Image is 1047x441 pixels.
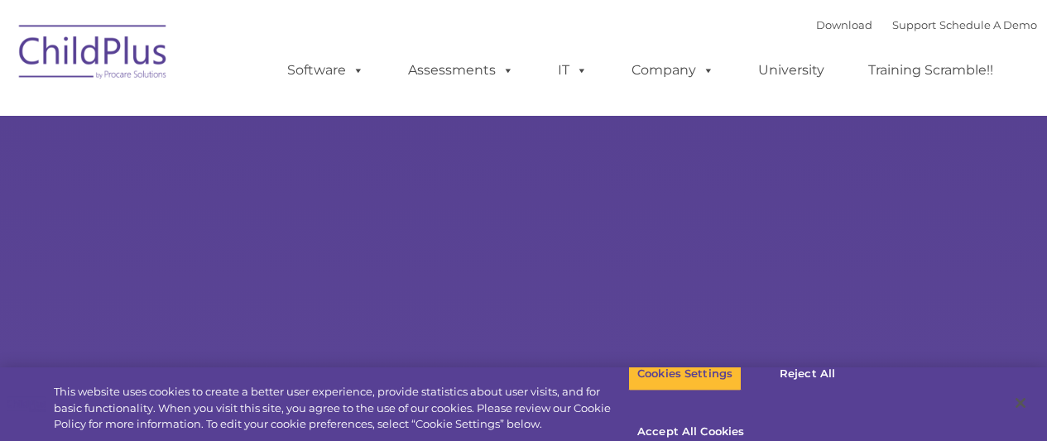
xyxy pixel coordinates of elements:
[541,54,604,87] a: IT
[11,13,176,96] img: ChildPlus by Procare Solutions
[54,384,628,433] div: This website uses cookies to create a better user experience, provide statistics about user visit...
[816,18,1037,31] font: |
[742,54,841,87] a: University
[939,18,1037,31] a: Schedule A Demo
[1002,385,1039,421] button: Close
[756,357,859,391] button: Reject All
[852,54,1010,87] a: Training Scramble!!
[892,18,936,31] a: Support
[391,54,531,87] a: Assessments
[271,54,381,87] a: Software
[615,54,731,87] a: Company
[628,357,742,391] button: Cookies Settings
[816,18,872,31] a: Download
